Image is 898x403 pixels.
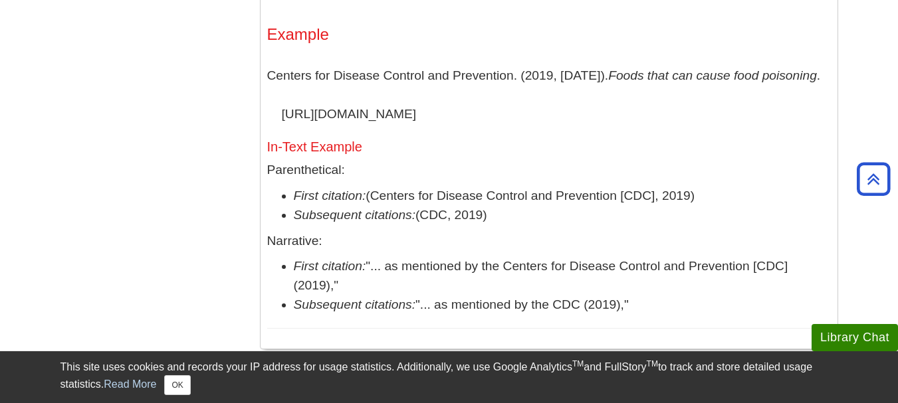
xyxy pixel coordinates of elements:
em: First citation: [294,189,366,202]
em: Subsequent citations: [294,208,415,222]
li: (Centers for Disease Control and Prevention [CDC], 2019) [294,187,831,206]
div: This site uses cookies and records your IP address for usage statistics. Additionally, we use Goo... [60,359,838,395]
em: First citation: [294,259,366,273]
h5: In-Text Example [267,139,831,154]
i: Foods that can cause food poisoning [608,68,817,82]
li: "... as mentioned by the Centers for Disease Control and Prevention [CDC] (2019)," [294,257,831,295]
a: Read More [104,378,156,390]
p: Centers for Disease Control and Prevention. (2019, [DATE]). . [URL][DOMAIN_NAME] [267,56,831,133]
button: Library Chat [812,324,898,351]
li: "... as mentioned by the CDC (2019)," [294,295,831,315]
sup: TM [572,359,584,368]
a: Back to Top [852,170,895,188]
h4: Example [267,26,831,43]
p: Narrative: [267,232,831,251]
sup: TM [647,359,658,368]
p: Parenthetical: [267,161,831,180]
li: (CDC, 2019) [294,206,831,225]
em: Subsequent citations: [294,297,415,311]
button: Close [164,375,190,395]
